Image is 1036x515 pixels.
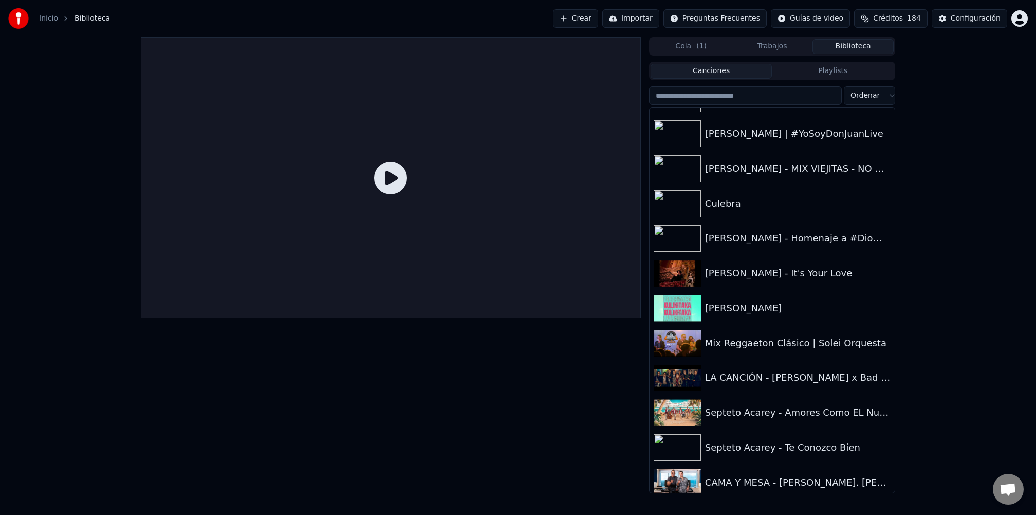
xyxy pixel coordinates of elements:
span: Biblioteca [75,13,110,24]
button: Crear [553,9,598,28]
button: Importar [602,9,659,28]
button: Configuración [932,9,1007,28]
div: [PERSON_NAME] [705,301,891,315]
button: Guías de video [771,9,850,28]
nav: breadcrumb [39,13,110,24]
div: [PERSON_NAME] - Homenaje a #DiomedesDiaz [705,231,891,245]
button: Canciones [651,64,772,79]
div: Mix Reggaeton Clásico | Solei Orquesta [705,336,891,350]
div: Culebra [705,197,891,211]
button: Trabajos [732,39,813,54]
div: CAMA Y MESA - [PERSON_NAME]. [PERSON_NAME] [705,475,891,490]
div: Septeto Acarey - Te Conozco Bien [705,440,891,455]
span: 184 [907,13,921,24]
div: [PERSON_NAME] | #YoSoyDonJuanLive [705,127,891,141]
div: LA CANCIÓN - [PERSON_NAME] x Bad Bunny - VERSION SALSA [705,370,891,385]
a: Inicio [39,13,58,24]
button: Cola [651,39,732,54]
button: Preguntas Frecuentes [663,9,767,28]
span: Ordenar [850,91,880,101]
div: [PERSON_NAME] - It's Your Love [705,266,891,280]
button: Créditos184 [854,9,928,28]
div: Configuración [951,13,1001,24]
button: Biblioteca [812,39,894,54]
span: ( 1 ) [696,41,707,51]
span: Créditos [873,13,903,24]
div: [PERSON_NAME] - MIX VIEJITAS - NO QUIERO ENVEJECER - LE CORTARON LA COSA - EL SIETE [705,162,891,176]
button: Playlists [772,64,894,79]
a: Chat abierto [993,474,1024,505]
div: Septeto Acarey - Amores Como EL Nuestro [705,405,891,420]
img: youka [8,8,29,29]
